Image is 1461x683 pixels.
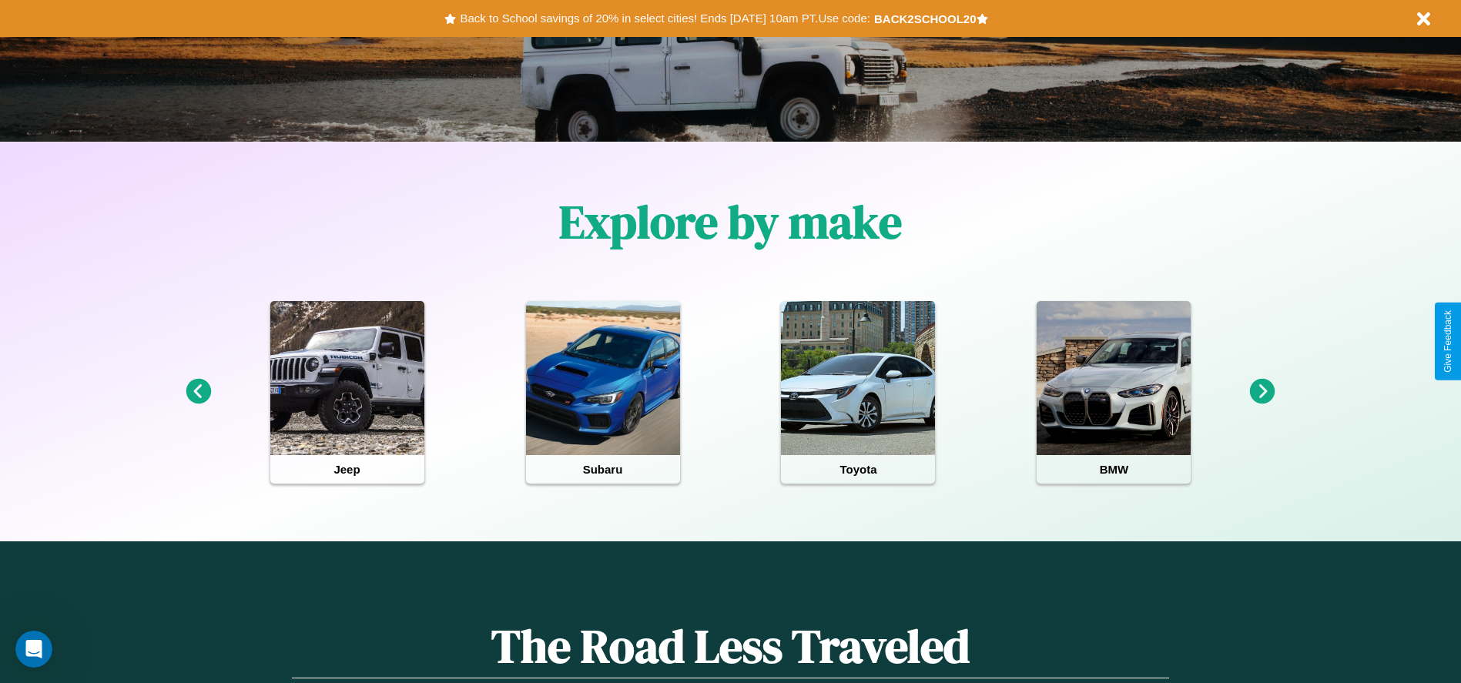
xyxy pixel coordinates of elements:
h4: Subaru [526,455,680,484]
iframe: Intercom live chat [15,631,52,668]
h1: Explore by make [559,190,902,253]
b: BACK2SCHOOL20 [874,12,977,25]
h4: Toyota [781,455,935,484]
div: Give Feedback [1443,310,1453,373]
h1: The Road Less Traveled [292,614,1168,678]
h4: Jeep [270,455,424,484]
button: Back to School savings of 20% in select cities! Ends [DATE] 10am PT.Use code: [456,8,873,29]
h4: BMW [1037,455,1191,484]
